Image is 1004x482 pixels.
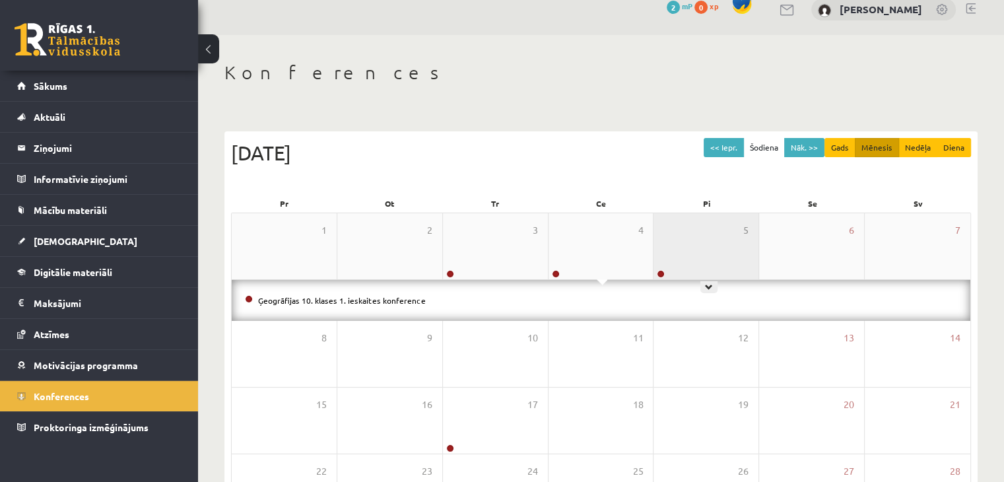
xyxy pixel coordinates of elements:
[15,23,120,56] a: Rīgas 1. Tālmācības vidusskola
[527,397,538,412] span: 17
[316,464,327,479] span: 22
[427,223,432,238] span: 2
[632,331,643,345] span: 11
[710,1,718,11] span: xp
[34,390,89,402] span: Konferences
[17,412,182,442] a: Proktoringa izmēģinājums
[321,223,327,238] span: 1
[955,223,960,238] span: 7
[34,235,137,247] span: [DEMOGRAPHIC_DATA]
[316,397,327,412] span: 15
[824,138,855,157] button: Gads
[738,464,749,479] span: 26
[667,1,680,14] span: 2
[844,464,854,479] span: 27
[34,164,182,194] legend: Informatīvie ziņojumi
[682,1,692,11] span: mP
[17,195,182,225] a: Mācību materiāli
[17,319,182,349] a: Atzīmes
[34,288,182,318] legend: Maksājumi
[34,359,138,371] span: Motivācijas programma
[784,138,824,157] button: Nāk. >>
[34,266,112,278] span: Digitālie materiāli
[743,223,749,238] span: 5
[849,223,854,238] span: 6
[17,133,182,163] a: Ziņojumi
[694,1,725,11] a: 0 xp
[704,138,744,157] button: << Iepr.
[17,381,182,411] a: Konferences
[844,331,854,345] span: 13
[548,194,653,213] div: Ce
[844,397,854,412] span: 20
[855,138,899,157] button: Mēnesis
[321,331,327,345] span: 8
[17,102,182,132] a: Aktuāli
[34,204,107,216] span: Mācību materiāli
[950,464,960,479] span: 28
[865,194,971,213] div: Sv
[17,226,182,256] a: [DEMOGRAPHIC_DATA]
[632,397,643,412] span: 18
[17,164,182,194] a: Informatīvie ziņojumi
[840,3,922,16] a: [PERSON_NAME]
[738,397,749,412] span: 19
[34,133,182,163] legend: Ziņojumi
[34,421,149,433] span: Proktoringa izmēģinājums
[950,331,960,345] span: 14
[694,1,708,14] span: 0
[224,61,978,84] h1: Konferences
[533,223,538,238] span: 3
[17,71,182,101] a: Sākums
[17,288,182,318] a: Maksājumi
[422,397,432,412] span: 16
[743,138,785,157] button: Šodiena
[527,464,538,479] span: 24
[231,138,971,168] div: [DATE]
[738,331,749,345] span: 12
[34,111,65,123] span: Aktuāli
[427,331,432,345] span: 9
[950,397,960,412] span: 21
[258,295,426,306] a: Ģeogrāfijas 10. klases 1. ieskaites konference
[337,194,442,213] div: Ot
[17,350,182,380] a: Motivācijas programma
[667,1,692,11] a: 2 mP
[442,194,548,213] div: Tr
[760,194,865,213] div: Se
[937,138,971,157] button: Diena
[17,257,182,287] a: Digitālie materiāli
[422,464,432,479] span: 23
[818,4,831,17] img: Angelisa Kuzņecova
[34,328,69,340] span: Atzīmes
[231,194,337,213] div: Pr
[632,464,643,479] span: 25
[898,138,937,157] button: Nedēļa
[34,80,67,92] span: Sākums
[654,194,760,213] div: Pi
[638,223,643,238] span: 4
[527,331,538,345] span: 10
